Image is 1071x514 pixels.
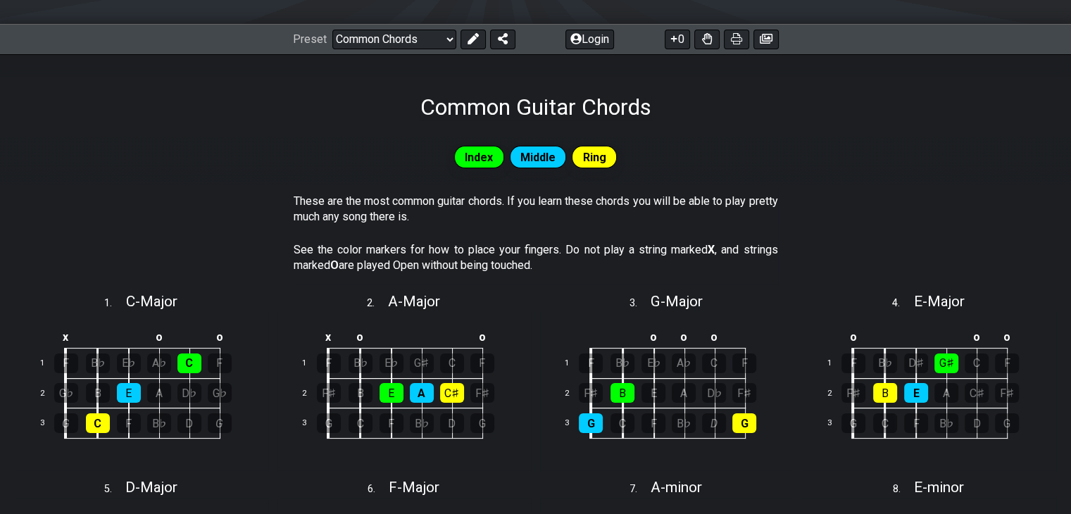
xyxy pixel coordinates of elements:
[579,353,603,373] div: F
[54,353,78,373] div: F
[54,413,78,433] div: G
[32,408,65,439] td: 3
[934,383,958,403] div: A
[294,242,778,274] p: See the color markers for how to place your fingers. Do not play a string marked , and strings ma...
[708,243,715,256] strong: X
[873,413,897,433] div: C
[672,383,696,403] div: A
[410,383,434,403] div: A
[753,30,779,49] button: Create image
[440,353,464,373] div: C
[579,413,603,433] div: G
[294,378,328,408] td: 2
[177,383,201,403] div: D♭
[410,413,434,433] div: B♭
[144,325,174,349] td: o
[995,413,1019,433] div: G
[913,293,964,310] span: E - Major
[841,353,865,373] div: F
[732,413,756,433] div: G
[651,479,702,496] span: A - minor
[86,383,110,403] div: B
[629,296,650,311] span: 3 .
[702,383,726,403] div: D♭
[349,383,372,403] div: B
[914,479,964,496] span: E - minor
[294,408,328,439] td: 3
[380,413,403,433] div: F
[104,296,125,311] span: 1 .
[904,413,928,433] div: F
[630,482,651,497] span: 7 .
[332,30,456,49] select: Preset
[819,349,853,379] td: 1
[672,413,696,433] div: B♭
[177,353,201,373] div: C
[565,30,614,49] button: Login
[702,353,726,373] div: C
[32,378,65,408] td: 2
[461,30,486,49] button: Edit Preset
[965,353,989,373] div: C
[367,296,388,311] span: 2 .
[694,30,720,49] button: Toggle Dexterity for all fretkits
[651,293,703,310] span: G - Major
[819,378,853,408] td: 2
[934,353,958,373] div: G♯
[702,413,726,433] div: D
[126,293,177,310] span: C - Major
[995,383,1019,403] div: F♯
[208,413,232,433] div: G
[177,413,201,433] div: D
[904,353,928,373] div: D♯
[699,325,729,349] td: o
[368,482,389,497] span: 6 .
[904,383,928,403] div: E
[672,353,696,373] div: A♭
[317,353,341,373] div: F
[556,408,590,439] td: 3
[313,325,345,349] td: x
[389,479,439,496] span: F - Major
[349,413,372,433] div: C
[147,383,171,403] div: A
[470,413,494,433] div: G
[819,408,853,439] td: 3
[470,383,494,403] div: F♯
[610,353,634,373] div: B♭
[344,325,376,349] td: o
[440,383,464,403] div: C♯
[294,194,778,225] p: These are the most common guitar chords. If you learn these chords you will be able to play prett...
[934,413,958,433] div: B♭
[579,383,603,403] div: F♯
[147,353,171,373] div: A♭
[380,353,403,373] div: E♭
[125,479,177,496] span: D - Major
[117,383,141,403] div: E
[470,353,494,373] div: F
[349,353,372,373] div: B♭
[732,353,756,373] div: F
[104,482,125,497] span: 5 .
[873,383,897,403] div: B
[50,325,82,349] td: x
[330,258,339,272] strong: O
[641,413,665,433] div: F
[410,353,434,373] div: G♯
[388,293,440,310] span: A - Major
[610,413,634,433] div: C
[610,383,634,403] div: B
[893,482,914,497] span: 8 .
[117,353,141,373] div: E♭
[641,383,665,403] div: E
[86,413,110,433] div: C
[995,353,1019,373] div: F
[54,383,78,403] div: G♭
[841,383,865,403] div: F♯
[490,30,515,49] button: Share Preset
[583,147,606,168] span: Ring
[892,296,913,311] span: 4 .
[32,349,65,379] td: 1
[556,349,590,379] td: 1
[520,147,556,168] span: Middle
